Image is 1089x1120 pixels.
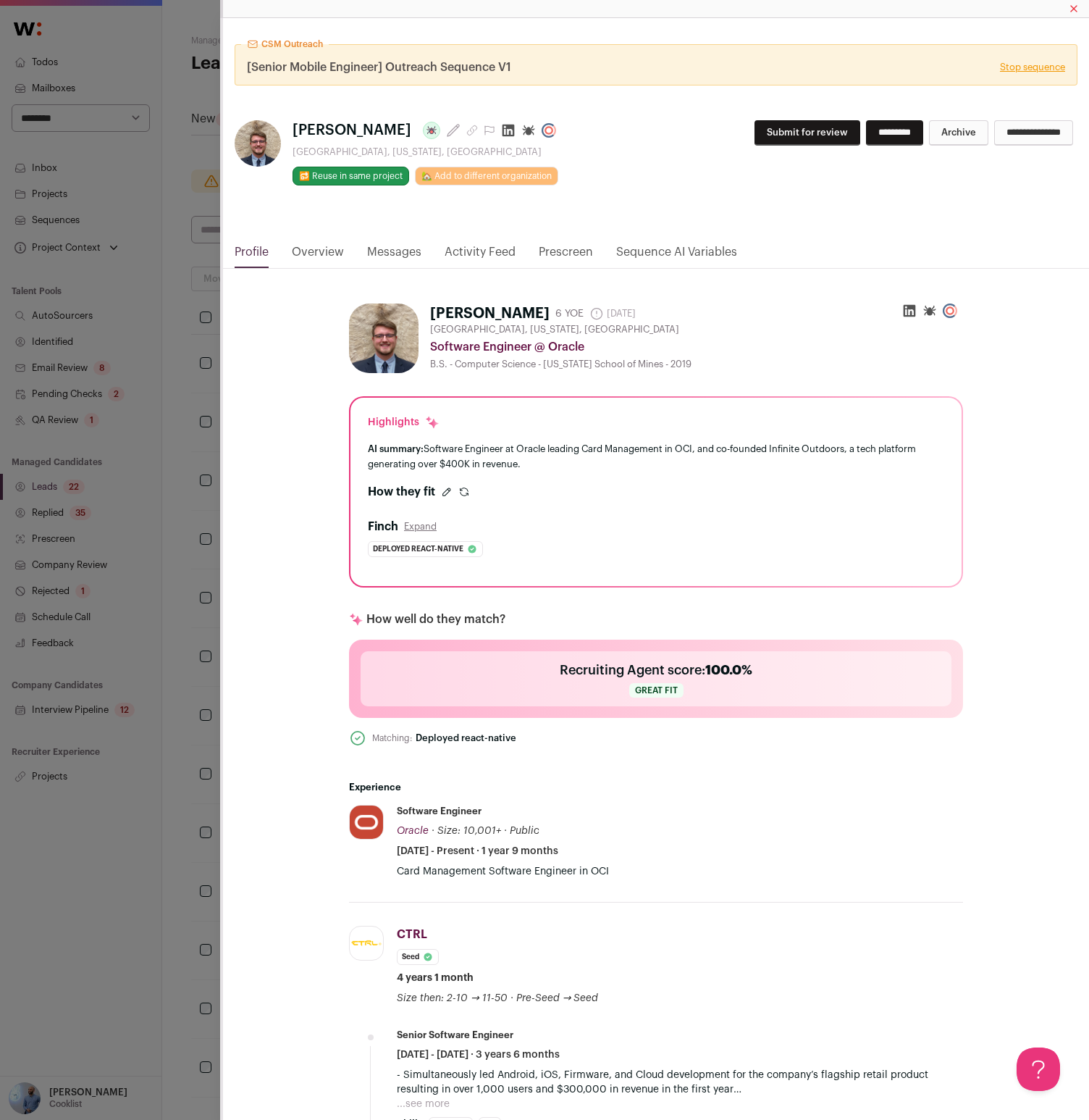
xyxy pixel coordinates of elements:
[705,664,752,677] span: 100.0%
[368,518,398,535] h2: Finch
[516,993,599,1003] span: Pre-Seed → Seed
[430,338,963,356] div: Software Engineer @ Oracle
[397,805,482,818] div: Software Engineer
[368,415,440,430] div: Highlights
[372,732,413,745] div: Matching:
[235,120,281,167] img: 06ce4fb2e6d3f4d6b97423db4d8fc87ff00d26671f92bd3d4adfdfe46550ea3c.jpg
[415,167,558,185] a: 🏡 Add to different organization
[397,844,558,858] span: [DATE] - Present · 1 year 9 months
[616,243,737,268] a: Sequence AI Variables
[397,971,474,985] span: 4 years 1 month
[397,993,508,1003] span: Size then: 2-10 → 11-50
[397,929,427,940] span: CTRL
[261,38,323,50] span: CSM Outreach
[397,1068,963,1097] p: - Simultaneously led Android, iOS, Firmware, and Cloud development for the company’s flagship ret...
[397,1097,450,1111] button: ...see more
[397,949,439,965] li: Seed
[368,483,435,501] h2: How they fit
[430,324,679,335] span: [GEOGRAPHIC_DATA], [US_STATE], [GEOGRAPHIC_DATA]
[539,243,593,268] a: Prescreen
[589,306,636,321] span: [DATE]
[397,1029,513,1042] div: Senior Software Engineer
[504,824,507,838] span: ·
[247,59,511,76] span: [Senior Mobile Engineer] Outreach Sequence V1
[560,660,752,680] h2: Recruiting Agent score:
[373,542,463,556] span: Deployed react-native
[754,120,860,146] button: Submit for review
[416,732,516,744] div: Deployed react-native
[1000,62,1065,73] a: Stop sequence
[629,683,684,698] span: Great fit
[350,927,383,959] img: 2e33bdf033166eababf046dc685b29a7c1c83ca7838dfe493af523c4cc230811.png
[235,243,269,268] a: Profile
[397,864,963,879] p: Card Management Software Engineer in OCI
[397,826,429,836] span: Oracle
[445,243,516,268] a: Activity Feed
[432,826,501,836] span: · Size: 10,001+
[368,441,944,472] div: Software Engineer at Oracle leading Card Management in OCI, and co-founded Infinite Outdoors, a t...
[430,304,550,324] h1: [PERSON_NAME]
[349,782,963,793] h2: Experience
[292,243,344,268] a: Overview
[510,826,539,836] span: Public
[293,120,411,141] span: [PERSON_NAME]
[293,167,409,185] button: 🔂 Reuse in same project
[366,611,505,628] p: How well do they match?
[929,120,988,146] button: Archive
[1017,1048,1060,1091] iframe: Help Scout Beacon - Open
[404,521,437,532] button: Expand
[349,304,419,373] img: 06ce4fb2e6d3f4d6b97423db4d8fc87ff00d26671f92bd3d4adfdfe46550ea3c.jpg
[555,306,584,321] div: 6 YOE
[430,359,963,370] div: B.S. - Computer Science - [US_STATE] School of Mines - 2019
[350,806,383,839] img: 9c76a23364af62e4939d45365de87dc0abf302c6cae1b266b89975f952efb27b.png
[293,146,562,158] div: [GEOGRAPHIC_DATA], [US_STATE], [GEOGRAPHIC_DATA]
[397,1048,560,1062] span: [DATE] - [DATE] · 3 years 6 months
[368,444,424,454] span: AI summary:
[367,243,421,268] a: Messages
[510,991,513,1006] span: ·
